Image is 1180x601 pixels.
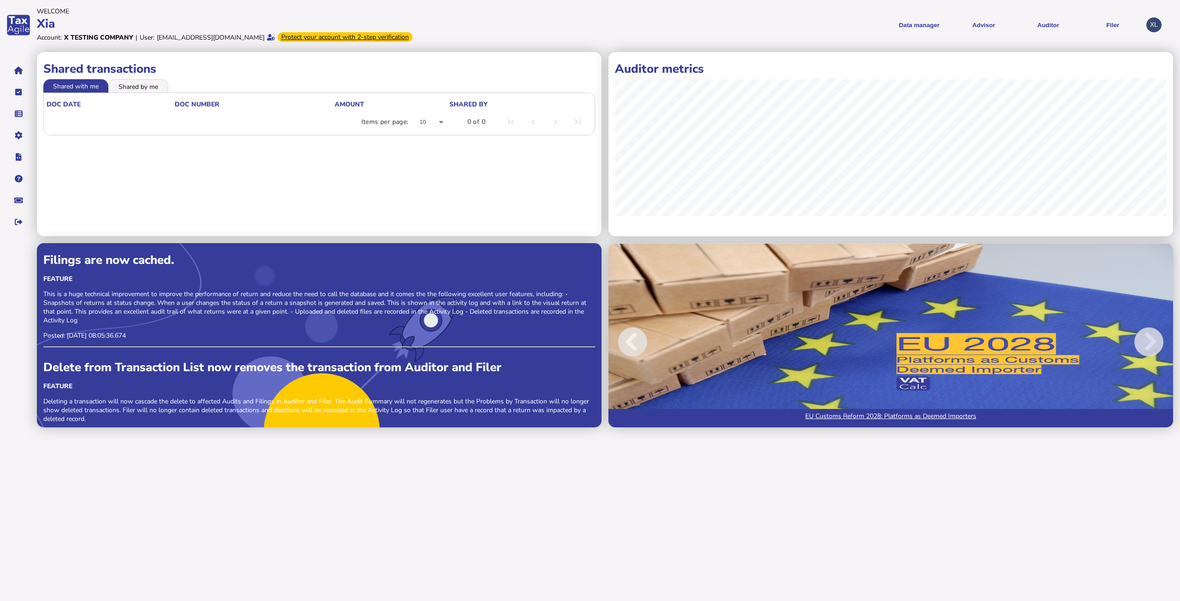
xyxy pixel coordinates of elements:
button: Help pages [9,169,28,188]
div: doc number [175,100,334,109]
button: Next [1096,250,1173,434]
div: User: [140,33,154,42]
a: EU Customs Reform 2028: Platforms as Deemed Importers [608,409,1173,427]
button: Shows a dropdown of Data manager options [890,14,948,36]
button: Data manager [9,104,28,123]
h1: Auditor metrics [615,61,1167,77]
div: doc number [175,100,219,109]
div: Welcome [37,7,587,16]
div: X Testing Company [64,33,133,42]
button: Home [9,61,28,80]
button: Developer hub links [9,147,28,167]
div: [EMAIL_ADDRESS][DOMAIN_NAME] [157,33,265,42]
button: Sign out [9,212,28,232]
div: Delete from Transaction List now removes the transaction from Auditor and Filer [43,359,595,375]
div: Amount [335,100,364,109]
div: Xia [37,16,587,32]
div: doc date [47,100,81,109]
h1: Shared transactions [43,61,595,77]
div: Profile settings [1146,18,1162,33]
div: shared by [449,100,488,109]
div: 0 of 0 [467,117,485,127]
li: Shared by me [108,79,168,92]
div: From Oct 1, 2025, 2-step verification will be required to login. Set it up now... [277,32,413,42]
div: shared by [449,100,589,109]
button: Filer [1084,14,1142,36]
p: This is a huge technical improvement to improve the performance of return and reduce the need to ... [43,290,595,325]
p: Deleting a transaction will now cascade the delete to affected Audits and Filings in Auditor and ... [43,397,595,423]
img: Image for blog post: EU Customs Reform 2028: Platforms as Deemed Importers [608,243,1173,427]
button: Previous [608,250,686,434]
button: Shows a dropdown of VAT Advisor options [955,14,1013,36]
li: Shared with me [43,79,108,92]
button: Auditor [1019,14,1077,36]
button: Raise a support ticket [9,191,28,210]
div: Account: [37,33,62,42]
div: Feature [43,382,595,391]
div: Feature [43,274,595,283]
div: Items per page: [361,117,408,127]
button: Tasks [9,82,28,102]
i: Email verified [267,34,275,41]
div: Filings are now cached. [43,252,595,268]
menu: navigate products [592,14,1142,36]
div: | [136,33,137,42]
div: Amount [335,100,448,109]
button: Manage settings [9,126,28,145]
div: doc date [47,100,174,109]
p: Posted: [DATE] 08:05:36.674 [43,331,595,340]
